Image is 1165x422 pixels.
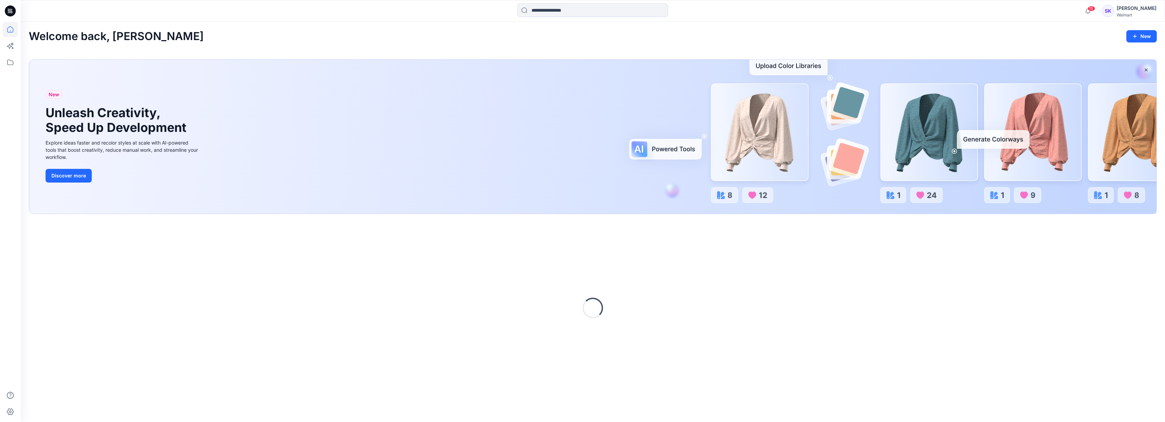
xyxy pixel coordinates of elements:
[49,90,59,99] span: New
[46,169,92,183] button: Discover more
[1102,5,1114,17] div: SK
[46,169,200,183] a: Discover more
[46,105,189,135] h1: Unleash Creativity, Speed Up Development
[29,30,204,43] h2: Welcome back, [PERSON_NAME]
[1126,30,1157,42] button: New
[1117,4,1156,12] div: [PERSON_NAME]
[1117,12,1156,17] div: Walmart
[1088,6,1095,11] span: 15
[46,139,200,161] div: Explore ideas faster and recolor styles at scale with AI-powered tools that boost creativity, red...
